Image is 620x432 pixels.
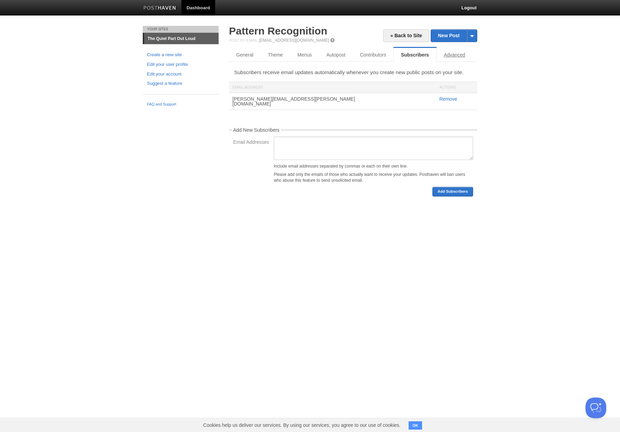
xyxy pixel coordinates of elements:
[147,101,214,108] a: FAQ and Support
[196,418,407,432] span: Cookies help us deliver our services. By using our services, you agree to our use of cookies.
[144,33,219,44] a: The Quiet Part Out Loud
[353,48,393,62] a: Contributors
[261,48,290,62] a: Theme
[431,30,477,42] a: New Post
[229,93,394,110] div: [PERSON_NAME][EMAIL_ADDRESS][PERSON_NAME][DOMAIN_NAME]
[147,61,214,68] a: Edit your user profile
[437,48,472,62] a: Advanced
[147,51,214,59] a: Create a new site
[274,172,473,183] p: Please add only the emails of those who actually want to receive your updates. Posthaven will ban...
[229,25,327,37] a: Pattern Recognition
[143,26,219,33] li: Your Sites
[393,48,437,62] a: Subscribers
[432,187,473,197] button: Add Subscribers
[143,6,176,11] img: Posthaven-bar
[229,48,261,62] a: General
[586,398,606,418] iframe: Help Scout Beacon - Open
[274,164,473,168] div: Include email addresses separated by commas or each on their own line.
[233,140,270,146] label: Email Addresses
[439,96,457,102] a: Remove
[409,421,422,430] button: OK
[383,29,429,42] a: « Back to Site
[229,38,258,42] span: Post by Email
[147,71,214,78] a: Edit your account
[319,48,352,62] a: Autopost
[147,80,214,87] a: Suggest a feature
[234,69,472,76] p: Subscribers receive email updates automatically whenever you create new public posts on your site.
[436,82,477,93] div: Actions
[259,38,329,43] a: [EMAIL_ADDRESS][DOMAIN_NAME]
[290,48,319,62] a: Menus
[232,128,281,132] legend: Add New Subscribers
[229,82,394,93] div: Email Address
